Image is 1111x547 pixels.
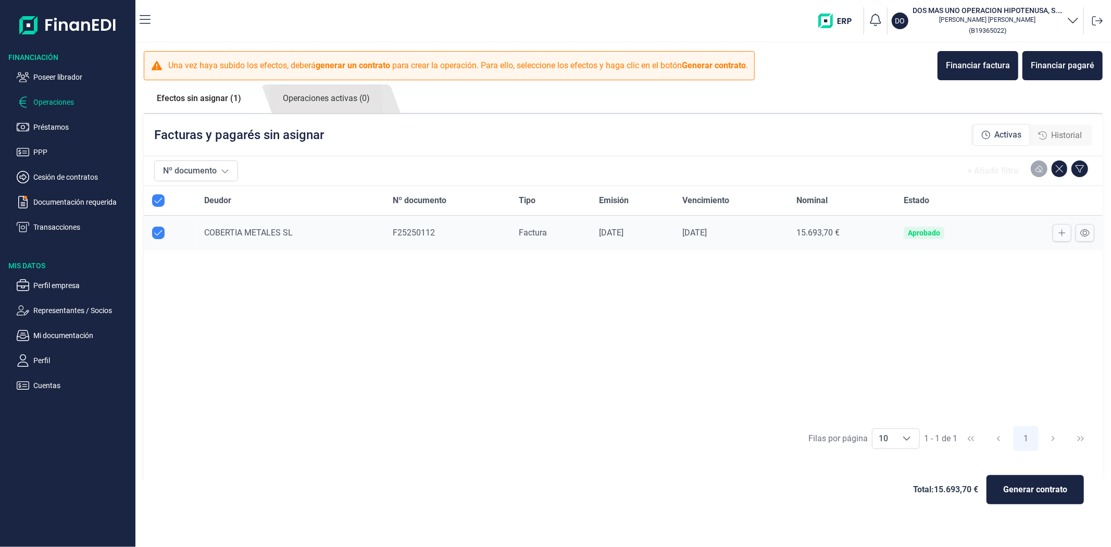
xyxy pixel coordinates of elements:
p: Representantes / Socios [33,304,131,317]
div: Financiar factura [946,59,1010,72]
small: Copiar cif [969,27,1006,34]
span: Factura [519,228,547,238]
span: Vencimiento [682,194,729,207]
div: [DATE] [682,228,780,238]
button: Operaciones [17,96,131,108]
span: Historial [1051,129,1082,142]
span: Deudor [204,194,231,207]
p: Transacciones [33,221,131,233]
p: Perfil [33,354,131,367]
b: generar un contrato [316,60,390,70]
div: 15.693,70 € [796,228,887,238]
p: Préstamos [33,121,131,133]
button: First Page [958,426,983,451]
p: Cuentas [33,379,131,392]
span: 10 [872,429,894,449]
p: DO [895,16,905,26]
p: Documentación requerida [33,196,131,208]
button: Cuentas [17,379,131,392]
div: Activas [973,124,1030,146]
button: Last Page [1068,426,1093,451]
span: Activas [994,129,1021,141]
img: erp [818,14,859,28]
h3: DOS MAS UNO OPERACION HIPOTENUSA, S.L. [913,5,1063,16]
span: F25250112 [393,228,435,238]
div: Filas por página [808,432,868,445]
button: Previous Page [986,426,1011,451]
p: PPP [33,146,131,158]
button: Documentación requerida [17,196,131,208]
button: Cesión de contratos [17,171,131,183]
button: Representantes / Socios [17,304,131,317]
span: Emisión [600,194,629,207]
span: COBERTIA METALES SL [204,228,293,238]
button: Transacciones [17,221,131,233]
div: Choose [894,429,919,449]
button: DODOS MAS UNO OPERACION HIPOTENUSA, S.L.[PERSON_NAME] [PERSON_NAME](B19365022) [892,5,1079,36]
div: Historial [1030,125,1090,146]
button: Préstamos [17,121,131,133]
span: Generar contrato [1003,483,1067,496]
button: Perfil empresa [17,279,131,292]
button: Generar contrato [987,475,1084,504]
img: Logo de aplicación [19,8,117,42]
button: PPP [17,146,131,158]
span: Total: 15.693,70 € [913,483,978,496]
div: Financiar pagaré [1031,59,1094,72]
p: [PERSON_NAME] [PERSON_NAME] [913,16,1063,24]
button: Mi documentación [17,329,131,342]
a: Operaciones activas (0) [270,84,383,113]
span: Tipo [519,194,535,207]
span: Nominal [796,194,828,207]
div: Aprobado [908,229,940,237]
button: Perfil [17,354,131,367]
button: Next Page [1041,426,1066,451]
button: Poseer librador [17,71,131,83]
p: Facturas y pagarés sin asignar [154,127,324,143]
p: Mi documentación [33,329,131,342]
div: [DATE] [600,228,666,238]
button: Nº documento [154,160,238,181]
button: Page 1 [1014,426,1039,451]
button: Financiar pagaré [1022,51,1103,80]
span: Nº documento [393,194,446,207]
span: 1 - 1 de 1 [924,434,957,443]
p: Cesión de contratos [33,171,131,183]
p: Poseer librador [33,71,131,83]
div: All items selected [152,194,165,207]
span: Estado [904,194,929,207]
p: Operaciones [33,96,131,108]
button: Financiar factura [938,51,1018,80]
p: Perfil empresa [33,279,131,292]
p: Una vez haya subido los efectos, deberá para crear la operación. Para ello, seleccione los efecto... [168,59,748,72]
b: Generar contrato [682,60,746,70]
a: Efectos sin asignar (1) [144,84,254,113]
div: Row Unselected null [152,227,165,239]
